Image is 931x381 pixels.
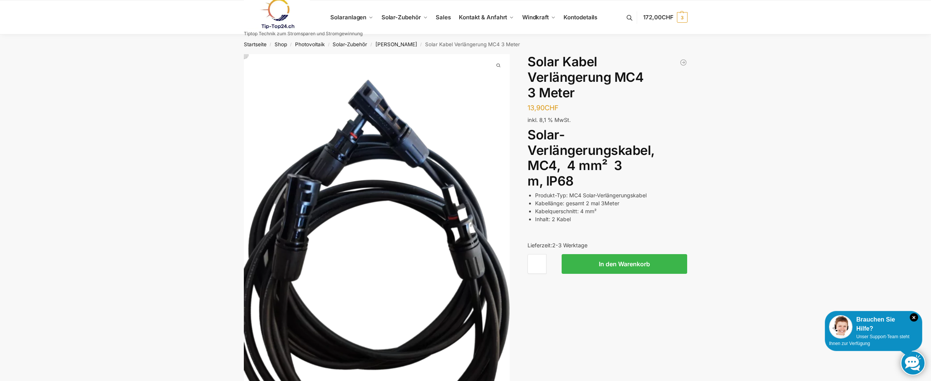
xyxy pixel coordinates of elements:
[367,42,375,48] span: /
[382,14,421,21] span: Solar-Zubehör
[459,14,507,21] span: Kontakt & Anfahrt
[528,127,687,189] h1: Solar-Verlängerungskabel, MC4, 4 mm² 3 m, IP68
[562,254,687,274] button: In den Warenkorb
[275,41,287,47] a: Shop
[230,34,701,54] nav: Breadcrumb
[910,313,918,322] i: Schließen
[643,6,687,29] a: 172,00CHF 3
[829,315,853,339] img: Customer service
[375,41,417,47] a: [PERSON_NAME]
[267,42,275,48] span: /
[535,215,687,223] li: Inhalt: 2 Kabel
[244,41,267,47] a: Startseite
[680,59,687,66] a: 10 Meter Anschluss Kabel für NEP 600 & Nep800
[295,41,325,47] a: Photovoltaik
[829,334,909,346] span: Unser Support-Team steht Ihnen zur Verfügung
[433,0,454,34] a: Sales
[519,0,559,34] a: Windkraft
[829,315,918,333] div: Brauchen Sie Hilfe?
[560,0,600,34] a: Kontodetails
[528,117,571,123] span: inkl. 8,1 % MwSt.
[528,254,546,274] input: Produktmenge
[564,14,597,21] span: Kontodetails
[528,54,687,100] h1: Solar Kabel Verlängerung MC4 3 Meter
[545,104,559,112] span: CHF
[528,242,587,248] span: Lieferzeit:
[535,199,687,207] li: Kabellänge: gesamt 2 mal 3Meter
[287,42,295,48] span: /
[436,14,451,21] span: Sales
[456,0,517,34] a: Kontakt & Anfahrt
[417,42,425,48] span: /
[378,0,431,34] a: Solar-Zubehör
[522,14,549,21] span: Windkraft
[643,14,673,21] span: 172,00
[552,242,587,248] span: 2-3 Werktage
[325,42,333,48] span: /
[677,12,688,23] span: 3
[535,207,687,215] li: Kabelquerschnitt: 4 mm²
[535,191,687,199] li: Produkt-Typ: MC4 Solar-Verlängerungskabel
[528,104,559,112] bdi: 13,90
[662,14,674,21] span: CHF
[244,31,363,36] p: Tiptop Technik zum Stromsparen und Stromgewinnung
[333,41,367,47] a: Solar-Zubehör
